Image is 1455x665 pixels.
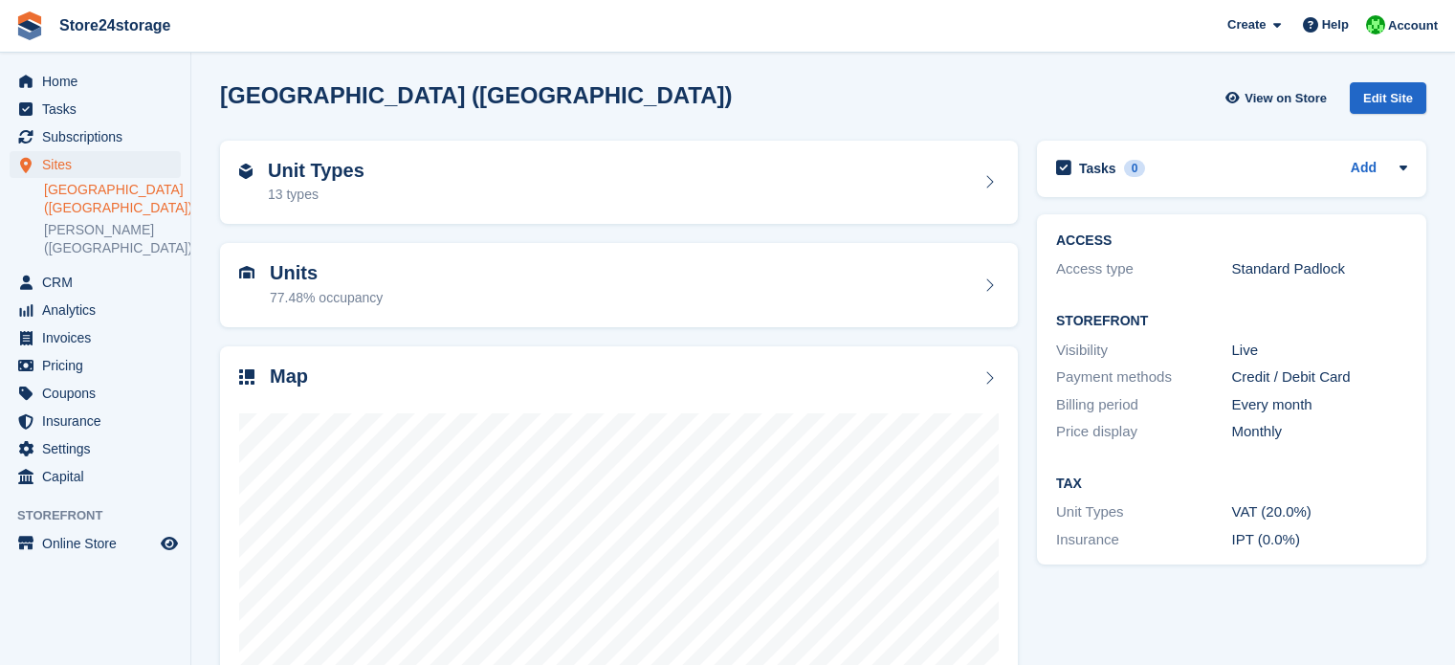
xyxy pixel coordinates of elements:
[1056,477,1407,492] h2: Tax
[10,408,181,434] a: menu
[1124,160,1146,177] div: 0
[52,10,179,41] a: Store24storage
[1232,366,1408,388] div: Credit / Debit Card
[239,266,254,279] img: unit-icn-7be61d7bf1b0ce9d3e12c5938cc71ed9869f7b940bace4675aadf7bd6d80202e.svg
[1056,421,1232,443] div: Price display
[15,11,44,40] img: stora-icon-8386f47178a22dfd0bd8f6a31ec36ba5ce8667c1dd55bd0f319d3a0aa187defe.svg
[10,151,181,178] a: menu
[10,324,181,351] a: menu
[10,68,181,95] a: menu
[1079,160,1116,177] h2: Tasks
[42,123,157,150] span: Subscriptions
[1232,394,1408,416] div: Every month
[10,530,181,557] a: menu
[10,123,181,150] a: menu
[10,297,181,323] a: menu
[10,380,181,407] a: menu
[1227,15,1266,34] span: Create
[42,352,157,379] span: Pricing
[1056,258,1232,280] div: Access type
[239,369,254,385] img: map-icn-33ee37083ee616e46c38cad1a60f524a97daa1e2b2c8c0bc3eb3415660979fc1.svg
[44,181,181,217] a: [GEOGRAPHIC_DATA] ([GEOGRAPHIC_DATA])
[42,435,157,462] span: Settings
[42,380,157,407] span: Coupons
[1232,529,1408,551] div: IPT (0.0%)
[42,68,157,95] span: Home
[1056,529,1232,551] div: Insurance
[1232,501,1408,523] div: VAT (20.0%)
[1056,340,1232,362] div: Visibility
[1350,82,1426,114] div: Edit Site
[268,185,364,205] div: 13 types
[42,463,157,490] span: Capital
[270,288,383,308] div: 77.48% occupancy
[1232,258,1408,280] div: Standard Padlock
[42,324,157,351] span: Invoices
[42,269,157,296] span: CRM
[158,532,181,555] a: Preview store
[1350,82,1426,122] a: Edit Site
[10,269,181,296] a: menu
[42,297,157,323] span: Analytics
[1056,366,1232,388] div: Payment methods
[1223,82,1334,114] a: View on Store
[220,243,1018,327] a: Units 77.48% occupancy
[270,366,308,388] h2: Map
[1232,421,1408,443] div: Monthly
[17,506,190,525] span: Storefront
[10,96,181,122] a: menu
[220,141,1018,225] a: Unit Types 13 types
[1056,233,1407,249] h2: ACCESS
[1056,501,1232,523] div: Unit Types
[1322,15,1349,34] span: Help
[220,82,733,108] h2: [GEOGRAPHIC_DATA] ([GEOGRAPHIC_DATA])
[1388,16,1438,35] span: Account
[42,408,157,434] span: Insurance
[10,435,181,462] a: menu
[268,160,364,182] h2: Unit Types
[10,463,181,490] a: menu
[42,96,157,122] span: Tasks
[42,530,157,557] span: Online Store
[1351,158,1377,180] a: Add
[42,151,157,178] span: Sites
[1232,340,1408,362] div: Live
[44,221,181,257] a: [PERSON_NAME] ([GEOGRAPHIC_DATA])
[1366,15,1385,34] img: Tracy Harper
[1056,394,1232,416] div: Billing period
[270,262,383,284] h2: Units
[1056,314,1407,329] h2: Storefront
[10,352,181,379] a: menu
[1245,89,1327,108] span: View on Store
[239,164,253,179] img: unit-type-icn-2b2737a686de81e16bb02015468b77c625bbabd49415b5ef34ead5e3b44a266d.svg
